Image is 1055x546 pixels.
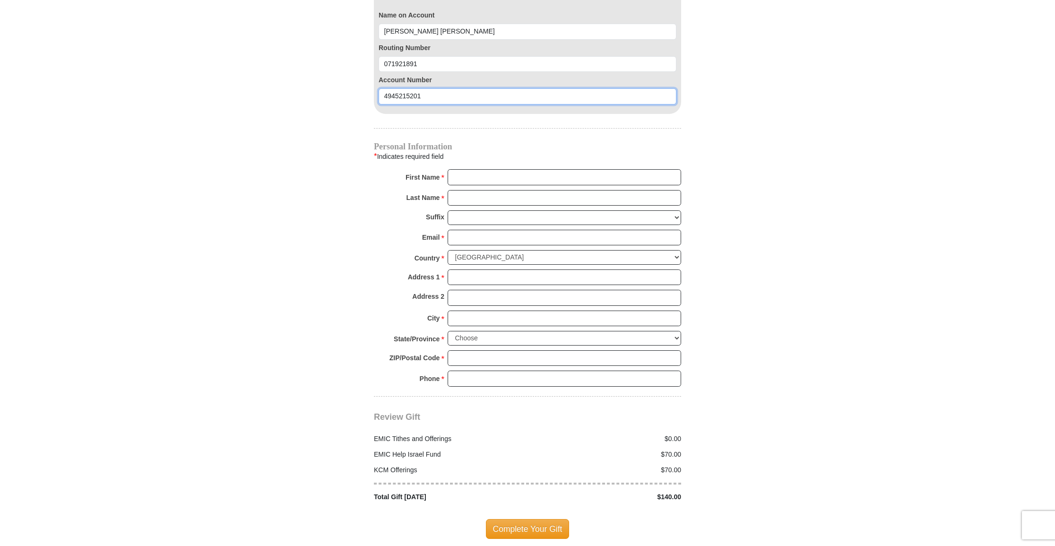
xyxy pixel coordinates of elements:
[369,450,528,459] div: EMIC Help Israel Fund
[379,10,676,20] label: Name on Account
[486,519,570,539] span: Complete Your Gift
[369,465,528,475] div: KCM Offerings
[394,332,440,346] strong: State/Province
[408,270,440,284] strong: Address 1
[527,465,686,475] div: $70.00
[406,171,440,184] strong: First Name
[379,43,676,53] label: Routing Number
[420,372,440,385] strong: Phone
[422,231,440,244] strong: Email
[527,492,686,502] div: $140.00
[406,191,440,204] strong: Last Name
[415,251,440,265] strong: Country
[527,450,686,459] div: $70.00
[369,434,528,444] div: EMIC Tithes and Offerings
[389,351,440,364] strong: ZIP/Postal Code
[374,143,681,150] h4: Personal Information
[379,75,676,85] label: Account Number
[527,434,686,444] div: $0.00
[369,492,528,502] div: Total Gift [DATE]
[426,210,444,224] strong: Suffix
[374,150,681,163] div: Indicates required field
[412,290,444,303] strong: Address 2
[427,312,440,325] strong: City
[374,412,420,422] span: Review Gift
